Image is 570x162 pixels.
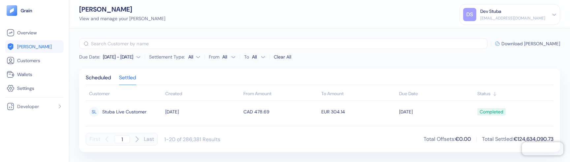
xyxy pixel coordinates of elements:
button: Download [PERSON_NAME] [495,41,560,46]
div: [EMAIL_ADDRESS][DOMAIN_NAME] [480,15,545,21]
span: Wallets [17,71,32,78]
button: First [89,133,100,145]
div: Scheduled [86,75,111,85]
td: EUR 304.14 [320,103,397,120]
a: Customers [7,57,62,64]
span: Developer [17,103,39,110]
div: DS [463,8,476,21]
td: EUR 287.49 [320,120,397,137]
div: Total Settled : [482,135,554,143]
span: Settings [17,85,34,92]
div: [DATE] - [DATE] [103,54,133,60]
th: To Amount [320,88,397,101]
button: Last [144,133,154,145]
img: logo [20,8,33,13]
a: Settings [7,84,62,92]
span: €0.00 [455,136,471,142]
span: Stuba Live Customer [102,106,146,117]
th: From Amount [242,88,320,101]
td: [DATE] [397,103,475,120]
label: Settlement Type: [149,55,185,59]
button: To [250,52,266,62]
td: CAD 461.75 [242,120,320,137]
div: Sort ascending [477,90,550,97]
button: From [221,52,236,62]
div: View and manage your [PERSON_NAME] [79,15,165,22]
div: Total Offsets : [424,135,471,143]
div: Sort ascending [165,90,240,97]
button: Settlement Type: [188,52,201,62]
div: SL [89,107,99,117]
td: [DATE] [397,120,475,137]
span: Stuba Live Customer [102,123,146,134]
a: [PERSON_NAME] [7,43,62,51]
a: Wallets [7,70,62,78]
img: logo-tablet-V2.svg [7,5,17,16]
div: [PERSON_NAME] [79,6,165,13]
div: Dev Stuba [480,8,501,15]
label: To [244,55,249,59]
a: Overview [7,29,62,37]
span: €124,634,090.73 [514,136,554,142]
input: Search Customer by name [91,38,488,49]
div: Settled [119,75,136,85]
td: [DATE] [164,103,241,120]
div: Completed [480,106,503,117]
div: 1-20 of 286,381 Results [164,136,220,143]
div: Sort ascending [399,90,474,97]
span: [PERSON_NAME] [17,43,52,50]
span: Overview [17,29,37,36]
span: Due Date : [79,54,100,60]
label: From [209,55,219,59]
div: Clear All [274,54,291,61]
button: Due Date:[DATE] - [DATE] [79,54,141,60]
td: CAD 478.69 [242,103,320,120]
th: Customer [86,88,164,101]
td: [DATE] [164,120,241,137]
div: Completed [480,123,503,134]
iframe: Chatra live chat [522,142,563,155]
span: Customers [17,57,40,64]
span: Download [PERSON_NAME] [501,41,560,46]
